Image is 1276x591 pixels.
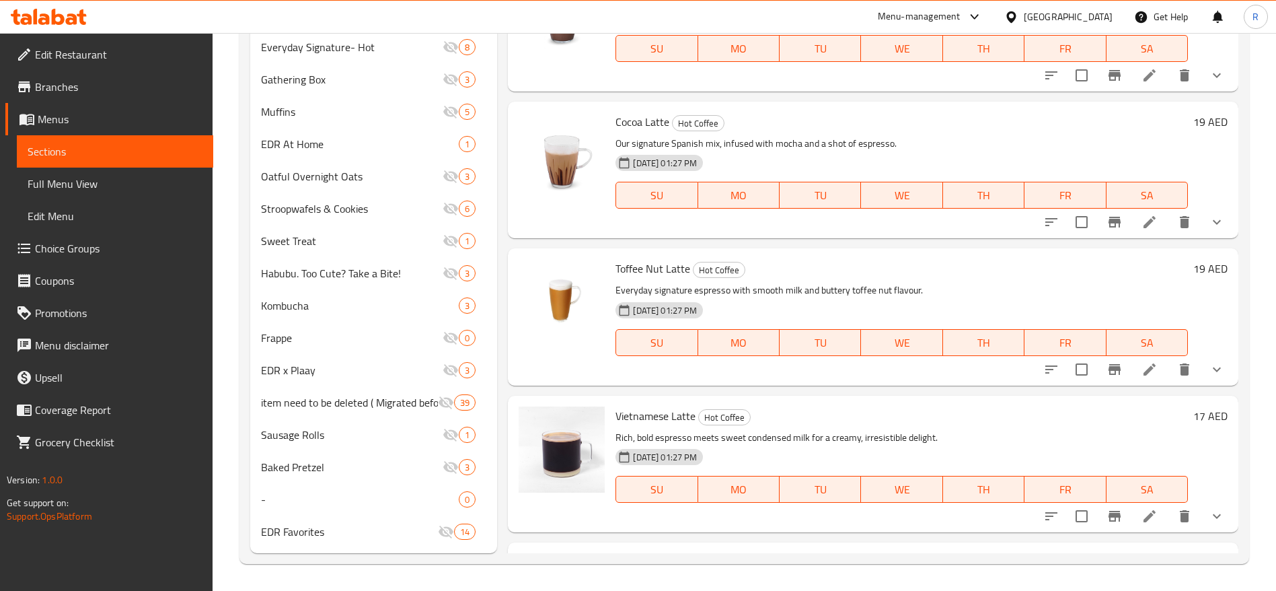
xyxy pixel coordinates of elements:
span: 8 [459,41,475,54]
span: [DATE] 01:27 PM [628,304,702,317]
button: SU [615,35,698,62]
svg: Inactive section [443,233,459,249]
span: Habubu. Too Cute? Take a Bite! [261,265,443,281]
a: Menu disclaimer [5,329,213,361]
svg: Inactive section [438,524,454,540]
span: TH [948,39,1019,59]
span: EDR At Home [261,136,459,152]
span: Stroopwafels & Cookies [261,201,443,217]
span: Baked Pretzel [261,459,443,475]
button: TU [780,182,861,209]
svg: Inactive section [443,362,459,378]
div: items [459,71,476,88]
button: MO [698,182,780,209]
span: Promotions [35,305,202,321]
div: items [459,168,476,184]
a: Coupons [5,265,213,297]
button: show more [1201,353,1233,386]
span: Hot Coffee [693,263,745,278]
button: TU [780,329,861,356]
span: 14 [455,526,475,538]
svg: Inactive section [443,104,459,120]
div: Stroopwafels & Cookies6 [250,193,497,225]
button: FR [1024,35,1106,62]
span: FR [1030,39,1100,59]
span: WE [866,480,937,499]
span: SU [622,186,692,205]
button: SA [1106,476,1188,503]
button: TU [780,35,861,62]
button: show more [1201,500,1233,532]
a: Edit Menu [17,200,213,232]
div: items [459,265,476,281]
a: Edit Restaurant [5,38,213,71]
span: TH [948,186,1019,205]
a: Edit menu item [1141,508,1158,524]
button: MO [698,329,780,356]
span: SA [1112,186,1183,205]
span: Toffee Nut Latte [615,258,690,279]
span: Vietnamese Latte [615,406,696,426]
span: 1 [459,429,475,442]
p: Our signature Spanish mix, infused with mocha and a shot of espresso. [615,135,1188,152]
div: -0 [250,483,497,516]
span: Full Menu View [28,176,202,192]
span: MO [704,480,774,499]
svg: Inactive section [443,330,459,346]
button: FR [1024,182,1106,209]
button: Branch-specific-item [1098,206,1131,238]
span: Gathering Box [261,71,443,88]
div: Muffins5 [250,96,497,128]
span: WE [866,39,937,59]
button: TH [943,329,1024,356]
div: EDR x Plaay3 [250,354,497,386]
svg: Show Choices [1209,508,1225,524]
span: Sweet Treat [261,233,443,249]
span: FR [1030,333,1100,353]
span: TH [948,333,1019,353]
span: item need to be deleted ( Migrated before) [261,394,438,411]
div: Gathering Box3 [250,63,497,96]
div: EDR Favorites [261,524,438,540]
svg: Inactive section [443,427,459,443]
button: MO [698,35,780,62]
span: TH [948,480,1019,499]
span: SU [622,39,692,59]
span: 3 [459,170,475,183]
div: EDR Favorites14 [250,516,497,548]
span: R [1252,9,1259,24]
a: Coverage Report [5,394,213,426]
span: Coverage Report [35,402,202,418]
a: Edit menu item [1141,361,1158,378]
button: Branch-specific-item [1098,353,1131,386]
span: 0 [459,493,475,506]
img: Cocoa Latte [519,112,605,199]
span: TU [785,39,856,59]
button: sort-choices [1035,59,1067,92]
button: SU [615,182,698,209]
div: items [459,459,476,475]
div: EDR x Plaay [261,362,443,378]
a: Grocery Checklist [5,426,213,458]
div: Habubu. Too Cute? Take a Bite!3 [250,257,497,289]
span: Menu disclaimer [35,337,202,353]
div: EDR At Home1 [250,128,497,160]
button: SA [1106,329,1188,356]
span: Select to update [1067,355,1096,384]
span: Sausage Rolls [261,427,443,443]
div: items [454,394,476,411]
button: TH [943,476,1024,503]
div: [GEOGRAPHIC_DATA] [1024,9,1113,24]
span: 1.0.0 [42,471,63,489]
span: TU [785,186,856,205]
button: delete [1168,206,1201,238]
span: Upsell [35,370,202,386]
div: items [459,39,476,55]
span: Select to update [1067,208,1096,236]
div: Hot Coffee [698,409,751,425]
span: - [261,491,459,508]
